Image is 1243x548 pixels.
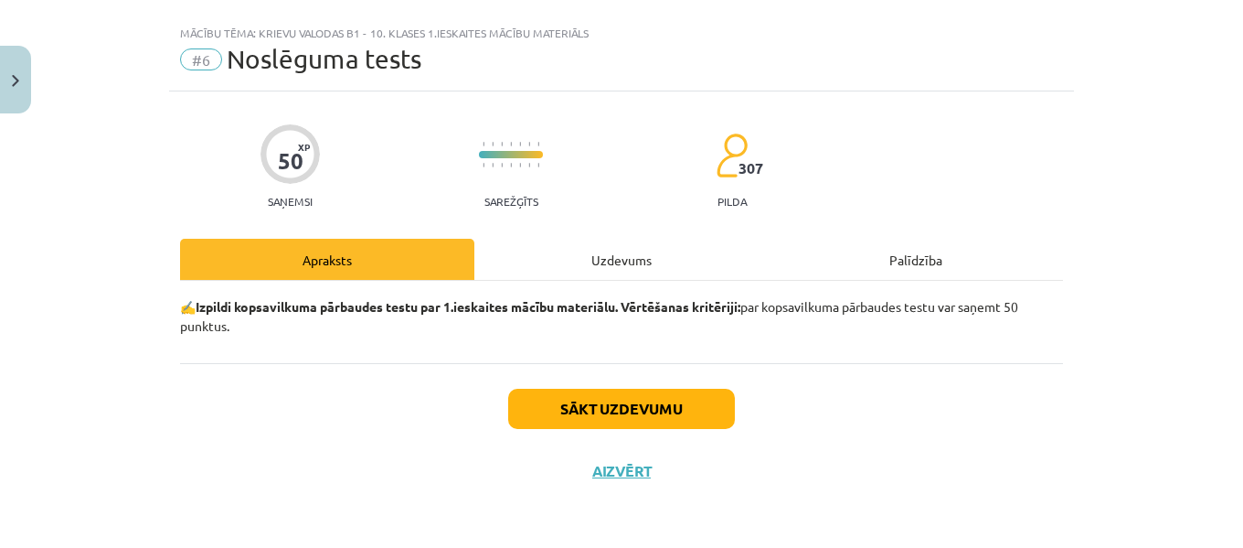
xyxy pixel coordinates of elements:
[501,142,503,146] img: icon-short-line-57e1e144782c952c97e751825c79c345078a6d821885a25fce030b3d8c18986b.svg
[519,163,521,167] img: icon-short-line-57e1e144782c952c97e751825c79c345078a6d821885a25fce030b3d8c18986b.svg
[298,142,310,152] span: XP
[492,142,494,146] img: icon-short-line-57e1e144782c952c97e751825c79c345078a6d821885a25fce030b3d8c18986b.svg
[537,163,539,167] img: icon-short-line-57e1e144782c952c97e751825c79c345078a6d821885a25fce030b3d8c18986b.svg
[492,163,494,167] img: icon-short-line-57e1e144782c952c97e751825c79c345078a6d821885a25fce030b3d8c18986b.svg
[587,462,656,480] button: Aizvērt
[501,163,503,167] img: icon-short-line-57e1e144782c952c97e751825c79c345078a6d821885a25fce030b3d8c18986b.svg
[180,27,1063,39] div: Mācību tēma: Krievu valodas b1 - 10. klases 1.ieskaites mācību materiāls
[717,195,747,208] p: pilda
[510,163,512,167] img: icon-short-line-57e1e144782c952c97e751825c79c345078a6d821885a25fce030b3d8c18986b.svg
[769,239,1063,280] div: Palīdzība
[180,48,222,70] span: #6
[510,142,512,146] img: icon-short-line-57e1e144782c952c97e751825c79c345078a6d821885a25fce030b3d8c18986b.svg
[180,239,474,280] div: Apraksts
[528,163,530,167] img: icon-short-line-57e1e144782c952c97e751825c79c345078a6d821885a25fce030b3d8c18986b.svg
[12,75,19,87] img: icon-close-lesson-0947bae3869378f0d4975bcd49f059093ad1ed9edebbc8119c70593378902aed.svg
[278,148,303,174] div: 50
[483,163,484,167] img: icon-short-line-57e1e144782c952c97e751825c79c345078a6d821885a25fce030b3d8c18986b.svg
[260,195,320,208] p: Saņemsi
[180,297,1063,336] p: ✍️ par kopsavilkuma pārbaudes testu var saņemt 50 punktus.
[196,298,740,315] b: Izpildi kopsavilkuma pārbaudes testu par 1.ieskaites mācību materiālu. Vērtēšanas kritēriji:
[537,142,539,146] img: icon-short-line-57e1e144782c952c97e751825c79c345078a6d821885a25fce030b3d8c18986b.svg
[484,195,538,208] p: Sarežģīts
[227,44,421,74] span: Noslēguma tests
[474,239,769,280] div: Uzdevums
[483,142,484,146] img: icon-short-line-57e1e144782c952c97e751825c79c345078a6d821885a25fce030b3d8c18986b.svg
[519,142,521,146] img: icon-short-line-57e1e144782c952c97e751825c79c345078a6d821885a25fce030b3d8c18986b.svg
[716,133,748,178] img: students-c634bb4e5e11cddfef0936a35e636f08e4e9abd3cc4e673bd6f9a4125e45ecb1.svg
[508,389,735,429] button: Sākt uzdevumu
[738,160,763,177] span: 307
[528,142,530,146] img: icon-short-line-57e1e144782c952c97e751825c79c345078a6d821885a25fce030b3d8c18986b.svg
